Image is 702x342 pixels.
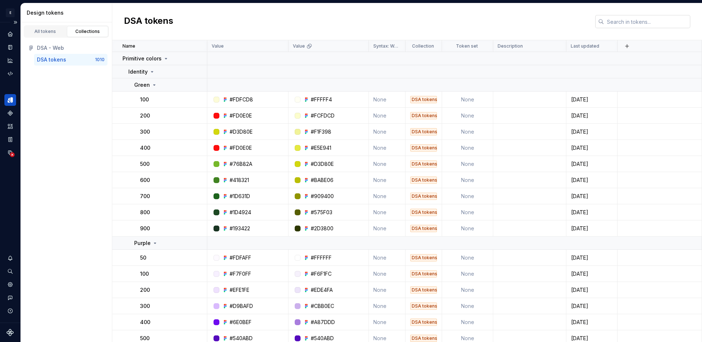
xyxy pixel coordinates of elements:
p: 400 [140,144,150,152]
div: Design tokens [27,9,109,16]
div: #193422 [230,225,250,232]
td: None [442,124,493,140]
p: Value [293,43,305,49]
div: E [6,8,15,17]
div: #EDE4FA [311,286,333,294]
div: [DATE] [567,160,617,168]
td: None [442,156,493,172]
div: #1D631D [230,193,250,200]
div: [DATE] [567,270,617,278]
div: DSA tokens [410,96,437,103]
p: Green [134,81,150,89]
div: DSA tokens [410,302,437,310]
div: #F1F398 [311,128,331,135]
div: #540ABD [230,335,253,342]
div: #D3D80E [230,128,253,135]
td: None [369,140,405,156]
td: None [369,314,405,330]
div: Code automation [4,68,16,79]
td: None [442,92,493,108]
p: Identity [128,68,148,75]
div: #FFFFFF [311,254,332,261]
a: Design tokens [4,94,16,106]
td: None [442,204,493,220]
td: None [369,172,405,188]
button: DSA tokens1010 [34,54,107,66]
div: #FCFDCD [311,112,335,119]
td: None [369,156,405,172]
div: #2D3800 [311,225,333,232]
div: #FD0E0E [230,112,252,119]
p: 400 [140,319,150,326]
div: [DATE] [567,335,617,342]
div: #F7F0FF [230,270,251,278]
td: None [369,124,405,140]
div: #909400 [311,193,334,200]
p: Primitive colors [122,55,162,62]
p: Purple [134,239,151,247]
div: [DATE] [567,112,617,119]
div: #FD0E0E [230,144,252,152]
div: [DATE] [567,128,617,135]
div: DSA tokens [410,176,437,184]
p: 300 [140,128,150,135]
div: #6E0BEF [230,319,252,326]
div: Search ⌘K [4,265,16,277]
div: #1D4924 [230,209,251,216]
td: None [369,220,405,237]
div: Assets [4,120,16,132]
div: 1010 [95,57,105,63]
td: None [442,282,493,298]
div: DSA tokens [410,319,437,326]
td: None [369,298,405,314]
div: DSA tokens [410,225,437,232]
td: None [369,266,405,282]
div: DSA tokens [410,193,437,200]
td: None [442,314,493,330]
div: DSA tokens [410,112,437,119]
td: None [442,250,493,266]
a: Components [4,107,16,119]
div: [DATE] [567,96,617,103]
div: #D3D80E [311,160,334,168]
div: #A87DDD [311,319,335,326]
div: #FDFAFF [230,254,251,261]
div: DSA tokens [410,270,437,278]
p: 200 [140,112,150,119]
div: #FDFCD8 [230,96,253,103]
button: Expand sidebar [10,17,20,27]
a: Storybook stories [4,134,16,145]
a: Home [4,28,16,40]
div: Data sources [4,147,16,159]
td: None [442,220,493,237]
p: 200 [140,286,150,294]
div: Documentation [4,41,16,53]
td: None [369,250,405,266]
button: E [1,5,19,21]
div: [DATE] [567,225,617,232]
td: None [369,282,405,298]
td: None [442,140,493,156]
p: Name [122,43,135,49]
a: Settings [4,279,16,290]
div: Collections [69,29,106,34]
td: None [369,108,405,124]
a: Analytics [4,55,16,66]
div: #575F03 [311,209,332,216]
div: #F6F1FC [311,270,332,278]
div: #540ABD [311,335,334,342]
p: 300 [140,302,150,310]
button: Notifications [4,252,16,264]
td: None [442,188,493,204]
td: None [369,204,405,220]
div: DSA tokens [410,254,437,261]
input: Search in tokens... [604,15,690,28]
div: #CBB0EC [311,302,334,310]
